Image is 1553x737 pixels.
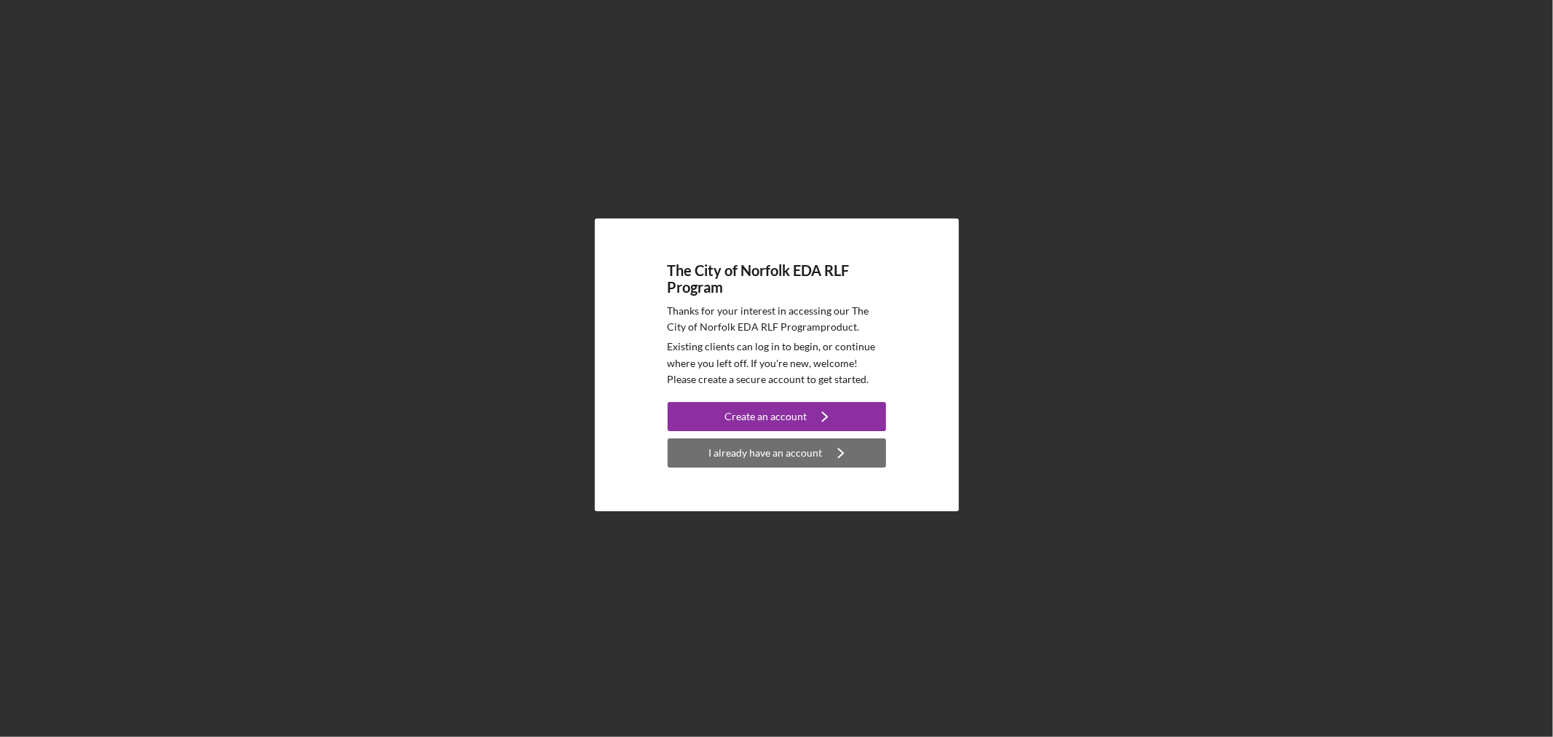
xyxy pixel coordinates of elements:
div: I already have an account [709,438,823,468]
a: Create an account [668,402,886,435]
p: Thanks for your interest in accessing our The City of Norfolk EDA RLF Program product. [668,303,886,336]
button: Create an account [668,402,886,431]
h4: The City of Norfolk EDA RLF Program [668,262,886,296]
div: Create an account [724,402,807,431]
p: Existing clients can log in to begin, or continue where you left off. If you're new, welcome! Ple... [668,339,886,387]
button: I already have an account [668,438,886,468]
